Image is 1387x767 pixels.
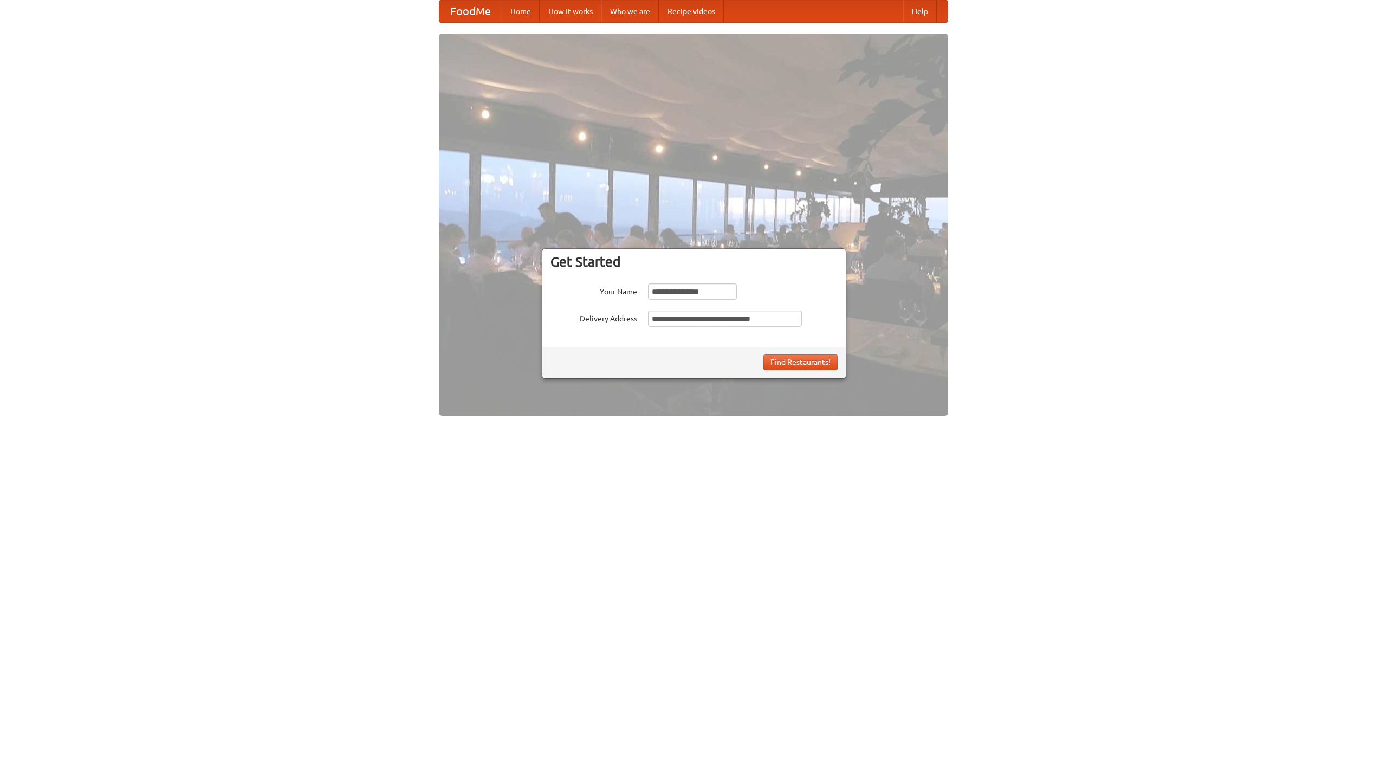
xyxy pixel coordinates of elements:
a: Who we are [601,1,659,22]
button: Find Restaurants! [763,354,838,370]
a: How it works [540,1,601,22]
h3: Get Started [550,254,838,270]
label: Delivery Address [550,311,637,324]
label: Your Name [550,283,637,297]
a: Home [502,1,540,22]
a: Recipe videos [659,1,724,22]
a: FoodMe [439,1,502,22]
a: Help [903,1,937,22]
